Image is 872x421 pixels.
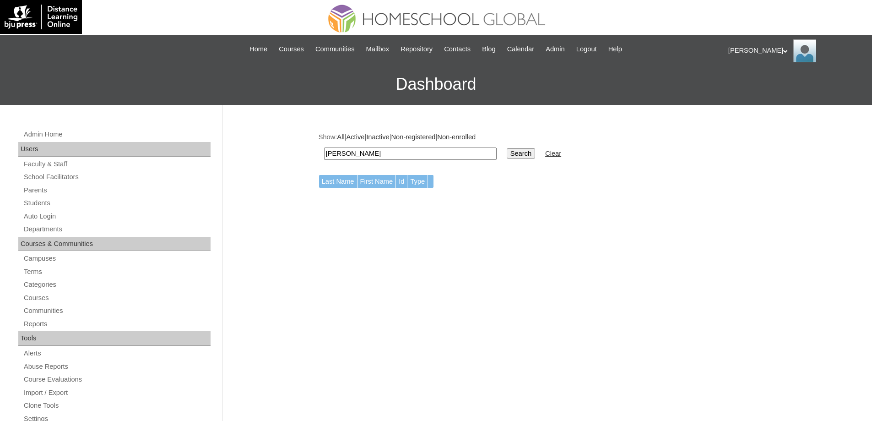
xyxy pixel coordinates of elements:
a: Admin [541,44,569,55]
span: Contacts [444,44,471,55]
img: logo-white.png [5,5,77,29]
a: Mailbox [362,44,394,55]
a: Clear [545,150,561,157]
a: Admin Home [23,129,211,140]
a: Course Evaluations [23,374,211,385]
a: Parents [23,185,211,196]
span: Blog [482,44,495,55]
span: Home [249,44,267,55]
input: Search [324,148,497,160]
a: Categories [23,279,211,290]
a: Communities [311,44,359,55]
a: Courses [23,292,211,304]
span: Repository [401,44,433,55]
a: Home [245,44,272,55]
span: Logout [576,44,597,55]
a: Clone Tools [23,400,211,411]
div: Courses & Communities [18,237,211,252]
a: Campuses [23,253,211,264]
a: Repository [396,44,437,55]
span: Courses [279,44,304,55]
td: First Name [357,175,396,188]
td: Last Name [319,175,357,188]
span: Mailbox [366,44,390,55]
div: Users [18,142,211,157]
a: School Facilitators [23,171,211,183]
td: Type [407,175,428,188]
span: Communities [315,44,355,55]
span: Help [608,44,622,55]
a: Help [604,44,627,55]
a: Communities [23,305,211,317]
div: Tools [18,331,211,346]
a: Departments [23,224,211,235]
div: Show: | | | | [319,132,772,165]
a: Auto Login [23,211,211,222]
h3: Dashboard [5,64,867,105]
div: [PERSON_NAME] [728,39,863,62]
a: Abuse Reports [23,361,211,372]
a: Inactive [366,133,390,141]
a: Blog [477,44,500,55]
a: Alerts [23,348,211,359]
img: Ariane Ebuen [793,39,816,62]
a: Calendar [503,44,539,55]
td: Id [396,175,407,188]
a: Students [23,197,211,209]
a: Terms [23,266,211,278]
span: Admin [546,44,565,55]
a: Active [346,133,364,141]
input: Search [507,148,535,159]
a: Non-registered [391,133,436,141]
a: Courses [274,44,309,55]
a: Contacts [439,44,475,55]
a: Import / Export [23,387,211,399]
a: Non-enrolled [437,133,476,141]
a: Faculty & Staff [23,159,211,170]
a: Logout [572,44,601,55]
a: All [337,133,344,141]
span: Calendar [507,44,534,55]
a: Reports [23,318,211,330]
